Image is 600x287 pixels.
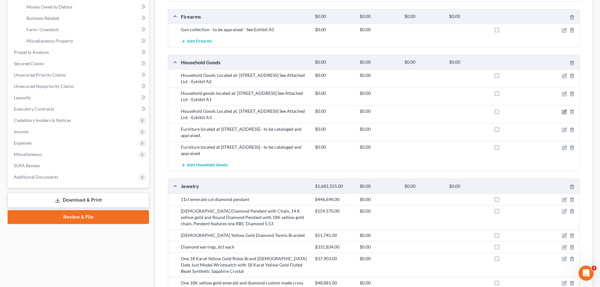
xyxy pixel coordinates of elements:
[181,159,228,171] button: Add Household Goods
[401,14,446,20] div: $0.00
[178,144,312,157] div: Furniture located at [STREET_ADDRESS] - to be cataloged and appraised
[9,81,149,92] a: Unsecured Nonpriority Claims
[312,144,357,150] div: $0.00
[446,14,491,20] div: $0.00
[26,4,73,9] span: Money Owed to Debtor
[446,59,491,65] div: $0.00
[357,26,401,33] div: $0.00
[312,232,357,238] div: $51,745.00
[357,183,401,189] div: $0.00
[312,59,357,65] div: $0.00
[9,160,149,171] a: SOFA Review
[181,35,212,47] button: Add Firearms
[14,72,66,77] span: Unsecured Priority Claims
[312,72,357,78] div: $0.00
[14,49,49,55] span: Property Analysis
[357,244,401,250] div: $0.00
[312,26,357,33] div: $0.00
[591,266,597,271] span: 3
[187,39,212,44] span: Add Firearms
[357,126,401,132] div: $0.00
[357,196,401,203] div: $0.00
[8,210,149,224] a: Review & File
[357,90,401,96] div: $0.00
[357,232,401,238] div: $0.00
[178,26,312,33] div: Gun collection - to be appraised - See Exhibit A5
[14,95,31,100] span: Lawsuits
[312,208,357,214] div: $159,570.00
[357,14,401,20] div: $0.00
[357,72,401,78] div: $0.00
[178,126,312,139] div: Furniture located at [STREET_ADDRESS] - to be cataloged and appraised.
[21,35,149,47] a: Miscellaneous Property
[26,38,73,43] span: Miscellaneous Property
[178,244,312,250] div: Diamond earrings, 6ct each
[357,208,401,214] div: $0.00
[579,266,594,281] iframe: Intercom live chat
[14,140,32,146] span: Expenses
[357,59,401,65] div: $0.00
[312,183,357,189] div: $1,681,555.00
[187,163,228,168] span: Add Household Goods
[357,144,401,150] div: $0.00
[14,61,44,66] span: Secured Claims
[14,106,54,112] span: Executory Contracts
[357,280,401,286] div: $0.00
[178,13,312,20] div: Firearms
[178,72,312,85] div: Household Goods Located at: [STREET_ADDRESS] See Attached List - Exhibit A2
[21,24,149,35] a: Farm / Livestock
[178,232,312,238] div: [DEMOGRAPHIC_DATA] Yellow Gold Diamond Tennis Bracelet
[312,244,357,250] div: $331,834.00
[357,108,401,114] div: $0.00
[312,280,357,286] div: $48,881.00
[312,255,357,262] div: $37,903.00
[178,108,312,121] div: Household Goods Located at: [STREET_ADDRESS] See Attached List - Exhibit A3
[178,90,312,103] div: Household goods located at: [STREET_ADDRESS] See Attached List - Exhibit A1
[312,108,357,114] div: $0.00
[312,14,357,20] div: $0.00
[9,92,149,103] a: Lawsuits
[357,255,401,262] div: $0.00
[26,15,59,21] span: Business Related
[9,47,149,58] a: Property Analysis
[178,183,312,189] div: Jewelry
[14,129,28,134] span: Income
[178,59,312,66] div: Household Goods
[21,1,149,13] a: Money Owed to Debtor
[14,174,58,180] span: Additional Documents
[312,126,357,132] div: $0.00
[178,208,312,227] div: [DEMOGRAPHIC_DATA] Diamond Pendant with Chain, 14 K yellow gold and Round Diamond Pendant with 18...
[401,183,446,189] div: $0.00
[9,103,149,115] a: Executory Contracts
[446,183,491,189] div: $0.00
[9,69,149,81] a: Unsecured Priority Claims
[312,90,357,96] div: $0.00
[26,27,59,32] span: Farm / Livestock
[14,163,40,168] span: SOFA Review
[178,196,312,203] div: 11ct emerald cut diamond pendant
[21,13,149,24] a: Business Related
[401,59,446,65] div: $0.00
[14,118,71,123] span: Codebtors Insiders & Notices
[312,196,357,203] div: $446,698.00
[9,58,149,69] a: Secured Claims
[178,255,312,274] div: One 18 Karat Yellow Gold Rolex Brand [DEMOGRAPHIC_DATA] Date Just Model Wristwatch with 18 Karat ...
[14,152,42,157] span: Miscellaneous
[14,83,74,89] span: Unsecured Nonpriority Claims
[8,193,149,208] a: Download & Print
